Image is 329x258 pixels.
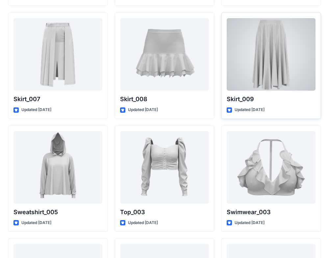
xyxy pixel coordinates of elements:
[21,219,51,226] p: Updated [DATE]
[235,219,265,226] p: Updated [DATE]
[13,131,102,204] a: Sweatshirt_005
[13,18,102,91] a: Skirt_007
[128,219,158,226] p: Updated [DATE]
[227,131,316,204] a: Swimwear_003
[227,18,316,91] a: Skirt_009
[120,131,209,204] a: Top_003
[227,95,316,104] p: Skirt_009
[227,208,316,217] p: Swimwear_003
[21,106,51,113] p: Updated [DATE]
[128,106,158,113] p: Updated [DATE]
[120,18,209,91] a: Skirt_008
[120,95,209,104] p: Skirt_008
[120,208,209,217] p: Top_003
[13,95,102,104] p: Skirt_007
[235,106,265,113] p: Updated [DATE]
[13,208,102,217] p: Sweatshirt_005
